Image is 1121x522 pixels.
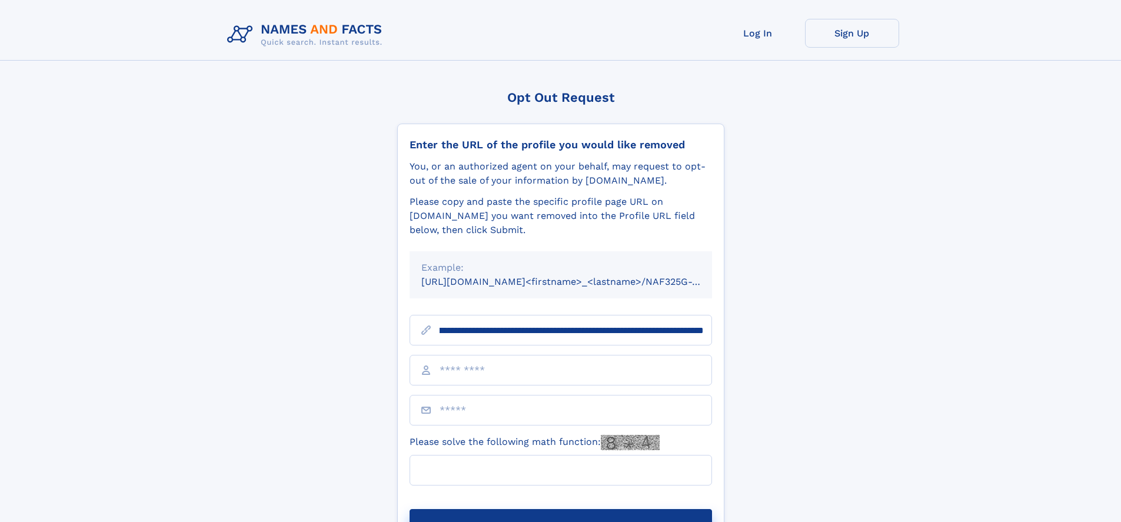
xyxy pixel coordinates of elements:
[410,435,660,450] label: Please solve the following math function:
[410,195,712,237] div: Please copy and paste the specific profile page URL on [DOMAIN_NAME] you want removed into the Pr...
[711,19,805,48] a: Log In
[421,276,734,287] small: [URL][DOMAIN_NAME]<firstname>_<lastname>/NAF325G-xxxxxxxx
[410,138,712,151] div: Enter the URL of the profile you would like removed
[222,19,392,51] img: Logo Names and Facts
[397,90,724,105] div: Opt Out Request
[805,19,899,48] a: Sign Up
[421,261,700,275] div: Example:
[410,159,712,188] div: You, or an authorized agent on your behalf, may request to opt-out of the sale of your informatio...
